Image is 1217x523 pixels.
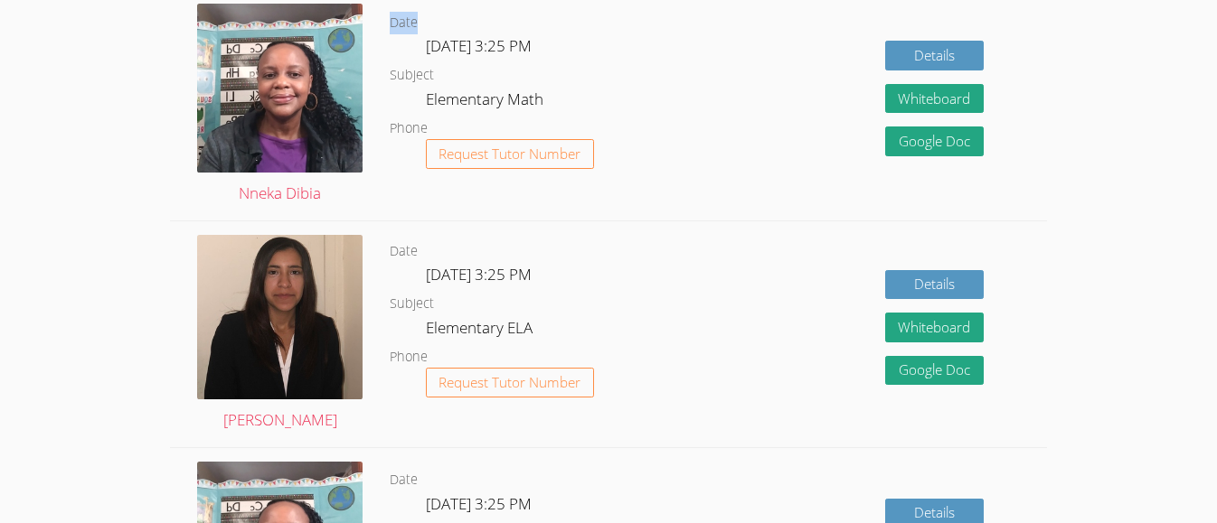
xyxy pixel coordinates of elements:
a: Google Doc [885,356,985,386]
a: Nneka Dibia [197,4,362,207]
span: Request Tutor Number [439,147,580,161]
button: Whiteboard [885,84,985,114]
a: Google Doc [885,126,985,156]
dd: Elementary Math [426,87,547,117]
dd: Elementary ELA [426,315,536,346]
a: Details [885,41,985,70]
img: avatar.png [197,235,362,399]
button: Whiteboard [885,313,985,342]
span: [DATE] 3:25 PM [426,264,532,285]
dt: Date [390,240,418,263]
dt: Date [390,469,418,491]
dt: Phone [390,346,428,369]
span: Request Tutor Number [439,376,580,389]
span: [DATE] 3:25 PM [426,493,532,514]
dt: Phone [390,117,428,140]
span: [DATE] 3:25 PM [426,35,532,56]
a: Details [885,270,985,300]
dt: Subject [390,64,434,87]
a: [PERSON_NAME] [197,235,362,433]
button: Request Tutor Number [426,368,595,397]
dt: Subject [390,293,434,315]
dt: Date [390,12,418,34]
button: Request Tutor Number [426,139,595,169]
img: Selfie2.jpg [197,4,362,173]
